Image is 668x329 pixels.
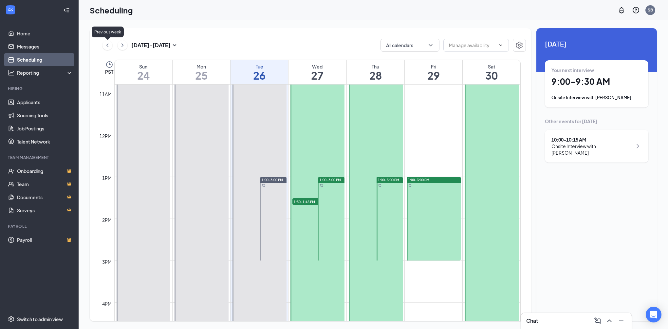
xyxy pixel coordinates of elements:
[7,7,14,13] svg: WorkstreamLogo
[320,184,323,187] svg: Sync
[173,63,230,70] div: Mon
[378,184,381,187] svg: Sync
[102,40,112,50] button: ChevronLeft
[551,67,642,73] div: Your next interview
[105,68,113,75] span: PST
[8,223,72,229] div: Payroll
[632,6,640,14] svg: QuestionInfo
[8,69,14,76] svg: Analysis
[551,143,632,156] div: Onsite Interview with [PERSON_NAME]
[173,70,230,81] h1: 25
[551,94,642,101] div: Onsite Interview with [PERSON_NAME]
[17,178,73,191] a: TeamCrown
[526,317,538,324] h3: Chat
[231,60,288,84] a: August 26, 2025
[118,40,127,50] button: ChevronRight
[288,63,346,70] div: Wed
[17,109,73,122] a: Sourcing Tools
[17,233,73,246] a: PayrollCrown
[17,316,63,322] div: Switch to admin view
[262,178,283,182] span: 1:00-3:00 PM
[115,60,172,84] a: August 24, 2025
[545,39,648,49] span: [DATE]
[173,60,230,84] a: August 25, 2025
[17,191,73,204] a: DocumentsCrown
[288,70,346,81] h1: 27
[551,136,632,143] div: 10:00 - 10:15 AM
[17,204,73,217] a: SurveysCrown
[405,70,462,81] h1: 29
[347,60,404,84] a: August 28, 2025
[17,40,73,53] a: Messages
[380,39,439,52] button: All calendarsChevronDown
[292,198,325,205] span: 1:30-1:45 PM
[17,135,73,148] a: Talent Network
[104,41,111,49] svg: ChevronLeft
[8,316,14,322] svg: Settings
[463,60,520,84] a: August 30, 2025
[288,60,346,84] a: August 27, 2025
[17,27,73,40] a: Home
[231,63,288,70] div: Tue
[17,53,73,66] a: Scheduling
[262,184,265,187] svg: Sync
[594,317,602,325] svg: ComposeMessage
[646,307,661,322] div: Open Intercom Messenger
[17,122,73,135] a: Job Postings
[551,76,642,87] h1: 9:00 - 9:30 AM
[405,60,462,84] a: August 29, 2025
[105,61,113,68] svg: Clock
[378,178,399,182] span: 1:00-3:00 PM
[463,70,520,81] h1: 30
[17,96,73,109] a: Applicants
[92,27,124,37] div: Previous week
[119,41,126,49] svg: ChevronRight
[90,5,133,16] h1: Scheduling
[63,7,70,13] svg: Collapse
[98,132,113,140] div: 12pm
[616,316,626,326] button: Minimize
[605,317,613,325] svg: ChevronUp
[427,42,434,48] svg: ChevronDown
[513,39,526,52] button: Settings
[618,6,625,14] svg: Notifications
[115,70,172,81] h1: 24
[17,69,73,76] div: Reporting
[8,86,72,91] div: Hiring
[231,70,288,81] h1: 26
[115,63,172,70] div: Sun
[131,42,171,49] h3: [DATE] - [DATE]
[347,70,404,81] h1: 28
[617,317,625,325] svg: Minimize
[515,41,523,49] svg: Settings
[405,63,462,70] div: Fri
[648,7,653,13] div: SB
[101,300,113,307] div: 4pm
[101,258,113,265] div: 3pm
[545,118,648,125] div: Other events for [DATE]
[408,178,429,182] span: 1:00-3:00 PM
[171,41,178,49] svg: SmallChevronDown
[634,142,642,150] svg: ChevronRight
[463,63,520,70] div: Sat
[8,155,72,160] div: Team Management
[604,316,615,326] button: ChevronUp
[347,63,404,70] div: Thu
[592,316,603,326] button: ComposeMessage
[498,43,503,48] svg: ChevronDown
[449,42,495,49] input: Manage availability
[101,216,113,223] div: 2pm
[408,184,412,187] svg: Sync
[320,178,341,182] span: 1:00-3:00 PM
[101,174,113,182] div: 1pm
[17,164,73,178] a: OnboardingCrown
[98,90,113,98] div: 11am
